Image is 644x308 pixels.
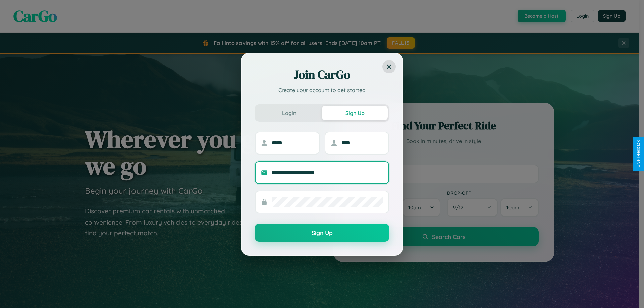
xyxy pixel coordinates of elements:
div: Give Feedback [636,140,641,168]
button: Login [256,106,322,120]
p: Create your account to get started [255,86,389,94]
h2: Join CarGo [255,67,389,83]
button: Sign Up [255,224,389,242]
button: Sign Up [322,106,388,120]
